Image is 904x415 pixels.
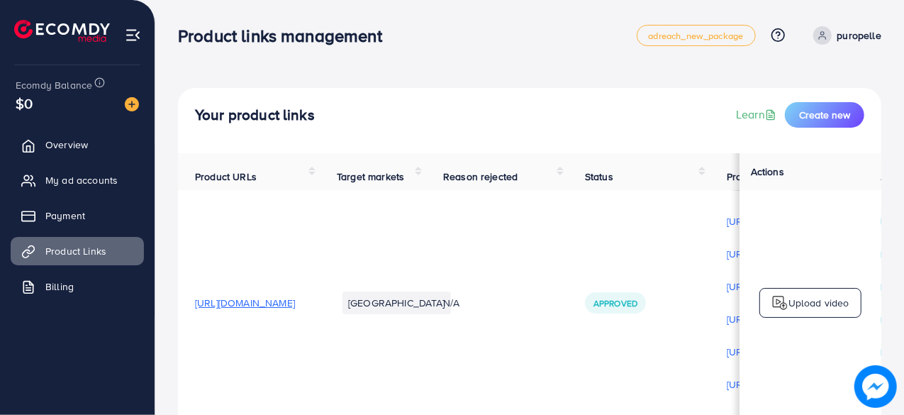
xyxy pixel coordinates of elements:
[727,245,827,262] p: [URL][DOMAIN_NAME]
[45,138,88,152] span: Overview
[11,166,144,194] a: My ad accounts
[45,280,74,294] span: Billing
[16,78,92,92] span: Ecomdy Balance
[45,244,106,258] span: Product Links
[771,294,788,311] img: logo
[854,365,897,408] img: image
[11,201,144,230] a: Payment
[593,297,637,309] span: Approved
[342,292,451,314] li: [GEOGRAPHIC_DATA]
[195,296,295,310] span: [URL][DOMAIN_NAME]
[125,27,141,43] img: menu
[585,170,613,184] span: Status
[727,213,827,230] p: [URL][DOMAIN_NAME]
[751,165,784,179] span: Actions
[727,343,827,360] p: [URL][DOMAIN_NAME]
[785,102,864,128] button: Create new
[11,237,144,265] a: Product Links
[443,170,518,184] span: Reason rejected
[178,26,394,46] h3: Product links management
[45,209,85,223] span: Payment
[16,93,33,114] span: $0
[727,376,827,393] p: [URL][DOMAIN_NAME]
[727,278,827,295] p: [URL][DOMAIN_NAME]
[45,173,118,187] span: My ad accounts
[125,97,139,111] img: image
[443,296,459,310] span: N/A
[637,25,756,46] a: adreach_new_package
[727,170,789,184] span: Product video
[11,131,144,159] a: Overview
[14,20,110,42] img: logo
[11,272,144,301] a: Billing
[195,170,257,184] span: Product URLs
[799,108,850,122] span: Create new
[337,170,404,184] span: Target markets
[649,31,744,40] span: adreach_new_package
[195,106,315,124] h4: Your product links
[727,311,827,328] p: [URL][DOMAIN_NAME]
[788,294,849,311] p: Upload video
[736,106,779,123] a: Learn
